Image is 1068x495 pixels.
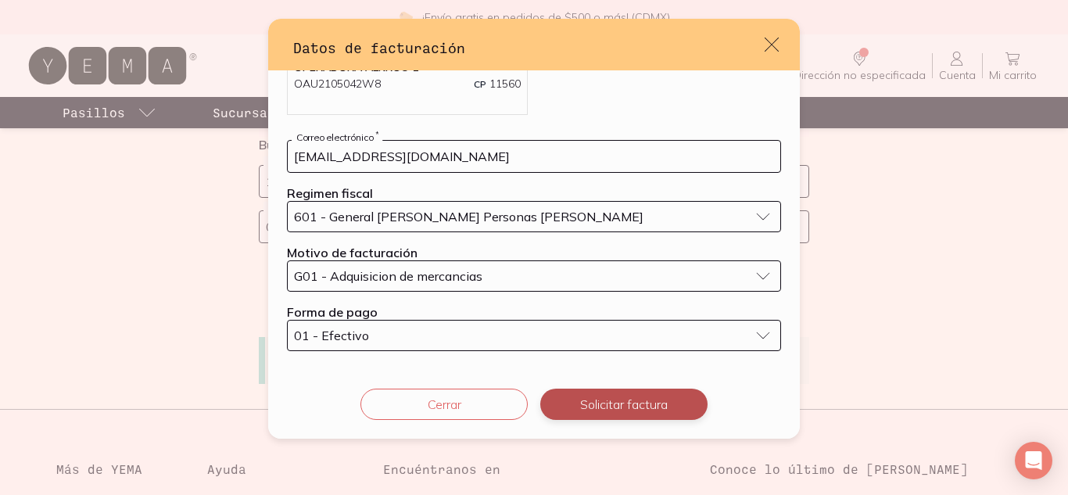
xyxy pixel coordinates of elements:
label: Motivo de facturación [287,245,418,260]
p: OAU2105042W8 [294,76,381,92]
span: G01 - Adquisicion de mercancias [294,270,482,282]
button: Cerrar [360,389,528,420]
label: Regimen fiscal [287,185,373,201]
p: 11560 [474,76,521,92]
button: G01 - Adquisicion de mercancias [287,260,781,292]
label: Correo electrónico [292,131,382,143]
span: CP [474,78,486,90]
span: 601 - General [PERSON_NAME] Personas [PERSON_NAME] [294,210,643,223]
h3: Datos de facturación [293,38,762,58]
span: 01 - Efectivo [294,329,369,342]
button: Solicitar factura [540,389,708,420]
button: 01 - Efectivo [287,320,781,351]
label: Forma de pago [287,304,378,320]
button: 601 - General [PERSON_NAME] Personas [PERSON_NAME] [287,201,781,232]
div: Open Intercom Messenger [1015,442,1052,479]
div: default [268,19,800,439]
